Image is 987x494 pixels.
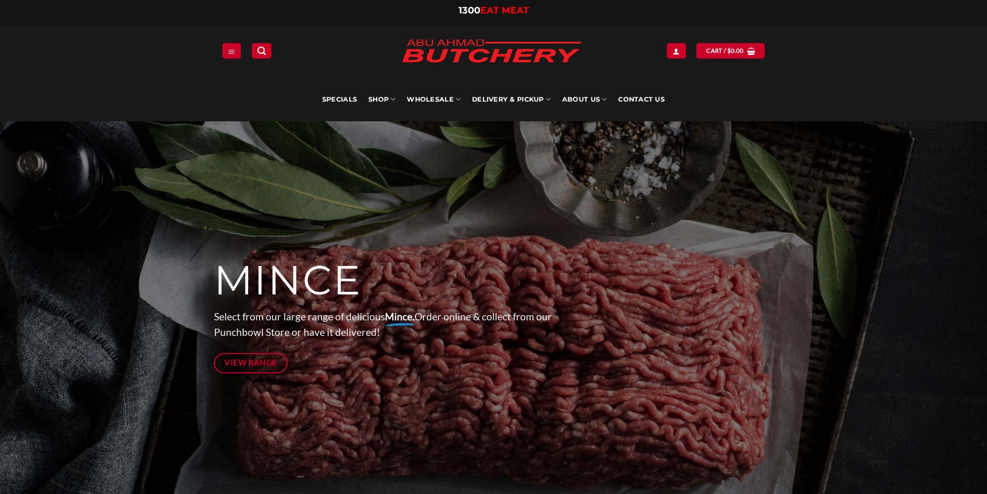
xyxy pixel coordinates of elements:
[727,47,744,54] bdi: 0.00
[252,43,271,58] a: Search
[322,78,357,121] a: Specials
[696,43,765,58] a: View cart
[480,5,529,16] span: EAT MEAT
[459,5,529,16] a: 1300EAT MEAT
[368,78,395,121] a: SHOP
[407,78,461,121] a: Wholesale
[214,353,288,373] a: View Range
[459,5,480,16] span: 1300
[667,43,685,58] a: Login
[214,310,552,338] span: Select from our large range of delicious Order online & collect from our Punchbowl Store or have ...
[385,310,414,322] strong: Mince.
[214,256,362,305] span: MINCE
[222,43,241,58] a: Menu
[618,78,665,121] a: Contact Us
[472,78,551,121] a: Delivery & Pickup
[727,46,731,55] span: $
[393,32,590,72] img: Abu Ahmad Butchery
[706,46,743,55] span: Cart /
[562,78,607,121] a: About Us
[224,356,277,369] span: View Range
